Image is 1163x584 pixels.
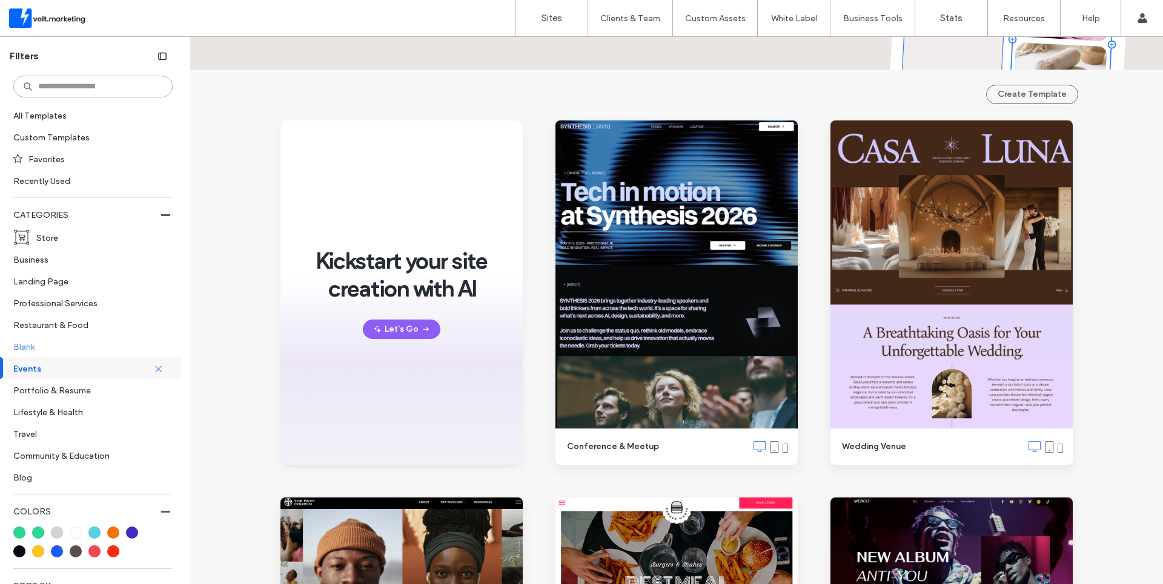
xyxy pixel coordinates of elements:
button: Create Template [986,85,1078,104]
label: Community & Education [13,445,162,466]
label: Store [36,227,162,248]
span: Filters [10,50,39,63]
label: Portfolio & Resume [13,379,162,401]
label: Travel [13,423,162,444]
label: Sites [542,13,562,24]
label: Stats [940,13,963,24]
label: Events [13,358,154,379]
label: Restaurant & Food [13,314,162,335]
label: Landing Page [13,271,162,292]
label: Professional Services [13,292,162,313]
label: Favorites [28,148,162,169]
label: All Templates [13,105,170,126]
button: Let's Go [363,320,440,339]
label: Business [13,249,162,270]
label: Blog [13,467,162,488]
label: Help [1082,13,1100,24]
img: i_cart_boxed [13,229,30,246]
span: Kickstart your site creation with AI [306,247,497,303]
label: Custom Templates [13,126,162,148]
label: COLORS [13,500,161,523]
label: Business Tools [843,13,903,24]
span: Help [27,8,52,19]
label: Clients & Team [600,13,660,24]
label: CATEGORIES [13,204,161,226]
label: Lifestyle & Health [13,401,162,422]
label: Blank [13,336,162,357]
label: White Label [771,13,817,24]
label: Recently Used [13,170,162,191]
label: Resources [1003,13,1045,24]
label: Custom Assets [685,13,746,24]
